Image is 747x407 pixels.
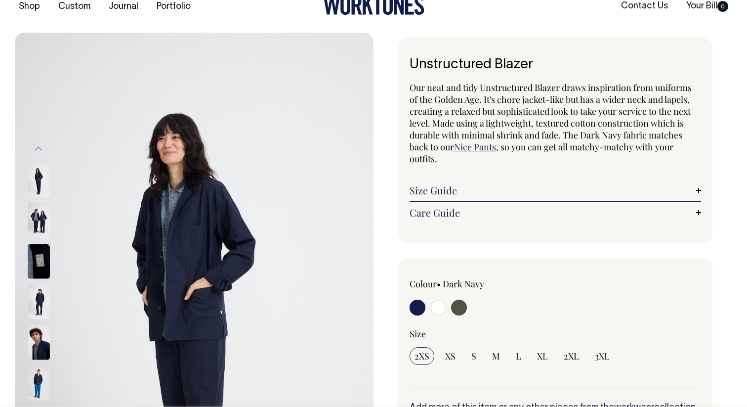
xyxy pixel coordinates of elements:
a: Nice Pants [454,141,496,153]
span: 2XL [564,350,579,362]
input: XL [532,347,553,365]
input: 2XS [410,347,434,365]
span: , so you can get all matchy-matchy with your outfits. [410,141,673,165]
span: Our neat and tidy Unstructured Blazer draws inspiration from uniforms of the Golden Age. It's cho... [410,82,692,153]
input: 2XL [559,347,584,365]
span: XL [537,350,548,362]
span: L [516,350,521,362]
label: Dark Navy [443,278,484,290]
input: XS [440,347,460,365]
span: M [492,350,500,362]
span: 2XS [415,350,429,362]
span: XS [445,350,456,362]
a: Size Guide [410,184,701,196]
img: dark-navy [28,203,50,238]
div: Colour [410,278,526,290]
input: L [511,347,526,365]
img: dark-navy [28,365,50,400]
span: 0 [717,1,728,12]
a: Care Guide [410,207,701,219]
button: Previous [31,138,46,160]
img: dark-navy [28,163,50,197]
span: S [471,350,476,362]
input: 3XL [590,347,615,365]
h1: Unstructured Blazer [410,57,701,73]
input: S [466,347,481,365]
span: 3XL [595,350,610,362]
div: Size [410,328,701,340]
input: M [487,347,505,365]
img: dark-navy [28,284,50,319]
span: • [437,278,441,290]
img: dark-navy [28,325,50,360]
img: dark-navy [28,244,50,278]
